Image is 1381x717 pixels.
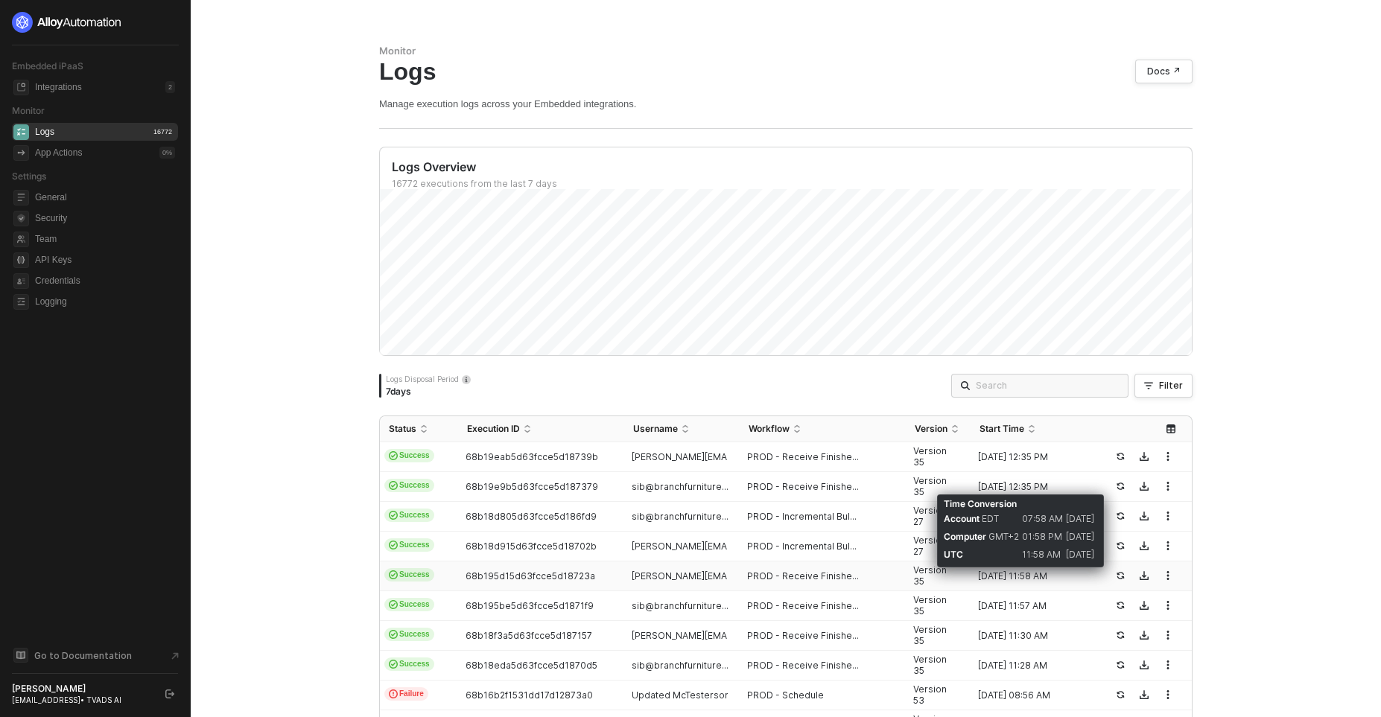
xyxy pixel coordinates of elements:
span: Version 35 [913,594,947,617]
span: 68b18eda5d63fcce5d1870d5 [466,660,597,671]
span: icon-cards [389,511,398,520]
span: Success [384,568,434,581]
span: [PERSON_NAME][EMAIL_ADDRESS][DOMAIN_NAME] [632,541,857,552]
span: icon-download [1140,660,1149,669]
span: general [13,190,29,205]
span: PROD - Receive Finishe... [747,660,859,672]
span: [PERSON_NAME][EMAIL_ADDRESS][DOMAIN_NAME] [632,570,857,581]
span: Monitor [12,105,45,116]
span: Logging [35,293,175,310]
span: Version 35 [913,564,947,587]
span: icon-exclamation [389,689,398,698]
span: icon-download [1140,482,1149,491]
button: Filter [1134,374,1193,398]
th: Start Time [971,416,1109,442]
span: sib@branchfurniture.... [632,660,731,671]
span: Account [944,513,980,524]
div: 11:58 AM [1022,546,1066,564]
span: icon-success-page [1116,541,1125,550]
span: PROD - Receive Finishe... [747,451,859,463]
span: Go to Documentation [34,649,132,662]
span: icon-download [1140,541,1149,550]
span: sib@branchfurniture.... [632,481,731,492]
span: 68b19e9b5d63fcce5d187379 [466,481,598,492]
span: 68b195be5d63fcce5d1871f9 [466,600,594,611]
span: icon-success-page [1116,690,1125,699]
div: Logs [35,126,54,138]
span: credentials [13,273,29,289]
div: 7 days [386,386,471,398]
div: [DATE] 08:56 AM [971,689,1097,701]
div: [EMAIL_ADDRESS] • TVADS AI [12,695,152,705]
div: 07:58 AM [1022,510,1066,528]
span: logging [13,294,29,310]
div: Integrations [35,81,82,94]
div: [PERSON_NAME] [12,683,152,695]
span: [PERSON_NAME][EMAIL_ADDRESS][DOMAIN_NAME] [632,451,857,462]
span: [PERSON_NAME][EMAIL_ADDRESS][DOMAIN_NAME] [632,630,857,641]
span: icon-success-page [1116,601,1125,610]
span: Credentials [35,272,175,290]
span: icon-cards [389,570,398,579]
span: Success [384,479,434,492]
div: [DATE] 11:30 AM [971,630,1097,642]
span: Success [384,538,434,552]
span: PROD - Receive Finishe... [747,481,859,493]
span: integrations [13,80,29,95]
span: team [13,232,29,247]
span: 68b19eab5d63fcce5d18739b [466,451,598,462]
div: Logs Overview [392,159,1192,175]
div: 16772 executions from the last 7 days [392,178,1192,190]
span: sib@branchfurniture.... [632,511,731,522]
span: icon-download [1140,690,1149,699]
span: Success [384,598,434,611]
div: App Actions [35,147,82,159]
span: icon-logs [13,124,29,140]
span: icon-cards [389,660,398,669]
span: icon-success-page [1116,512,1125,520]
th: Version [906,416,971,442]
div: 2 [165,81,175,93]
span: PROD - Schedule [747,689,824,701]
span: icon-success-page [1116,660,1125,669]
span: Version 35 [913,624,947,647]
span: logout [165,689,174,698]
div: [DATE] 11:28 AM [971,660,1097,672]
span: Settings [12,171,46,182]
span: icon-success-page [1116,571,1125,580]
span: General [35,188,175,206]
span: icon-success-page [1116,631,1125,640]
span: icon-download [1140,571,1149,580]
span: icon-table [1166,424,1175,433]
span: PROD - Receive Finishe... [747,570,859,582]
span: icon-download [1140,601,1149,610]
span: PROD - Incremental Bul... [747,541,857,552]
div: [DATE] 12:35 PM [971,481,1097,493]
div: [DATE] [1066,546,1097,564]
div: [DATE] 12:35 PM [971,451,1097,463]
span: Embedded iPaaS [12,60,83,71]
span: icon-success-page [1116,452,1125,461]
div: Manage execution logs across your Embedded integrations. [379,98,1193,110]
th: Workflow [740,416,906,442]
span: Version 35 [913,445,947,468]
span: icon-cards [389,451,398,460]
div: Filter [1159,380,1183,392]
input: Search [976,377,1119,394]
span: icon-cards [389,541,398,549]
span: Computer [944,531,986,542]
span: PROD - Incremental Bul... [747,511,857,523]
div: Logs [379,57,1193,86]
div: Monitor [379,45,1193,57]
a: Docs ↗ [1135,60,1193,83]
a: Knowledge Base [12,646,179,664]
span: sib@branchfurniture.... [632,600,731,611]
span: Success [384,509,434,522]
span: Success [384,628,434,641]
th: Status [380,416,458,442]
div: 01:58 PM [1022,528,1066,546]
span: Workflow [749,423,790,435]
span: 68b18d915d63fcce5d18702b [466,541,597,552]
span: document-arrow [168,649,182,663]
div: [DATE] [1066,510,1097,528]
